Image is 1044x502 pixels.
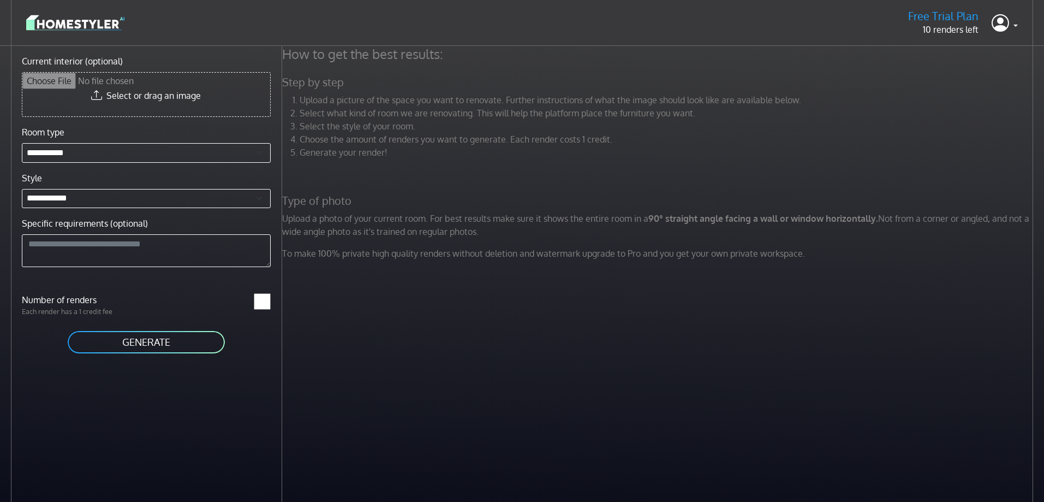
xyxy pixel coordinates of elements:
button: GENERATE [67,330,226,355]
p: 10 renders left [908,23,979,36]
p: Upload a photo of your current room. For best results make sure it shows the entire room in a Not... [276,212,1043,238]
h4: How to get the best results: [276,46,1043,62]
h5: Type of photo [276,194,1043,208]
h5: Free Trial Plan [908,9,979,23]
li: Generate your render! [300,146,1036,159]
li: Select the style of your room. [300,120,1036,133]
label: Current interior (optional) [22,55,123,68]
h5: Step by step [276,75,1043,89]
li: Upload a picture of the space you want to renovate. Further instructions of what the image should... [300,93,1036,107]
label: Style [22,172,42,185]
strong: 90° straight angle facing a wall or window horizontally. [648,213,878,224]
p: To make 100% private high quality renders without deletion and watermark upgrade to Pro and you g... [276,247,1043,260]
li: Choose the amount of renders you want to generate. Each render costs 1 credit. [300,133,1036,146]
label: Number of renders [15,293,146,306]
p: Each render has a 1 credit fee [15,306,146,317]
label: Specific requirements (optional) [22,217,148,230]
label: Room type [22,126,64,139]
img: logo-3de290ba35641baa71223ecac5eacb59cb85b4c7fdf211dc9aaecaaee71ea2f8.svg [26,13,124,32]
li: Select what kind of room we are renovating. This will help the platform place the furniture you w... [300,107,1036,120]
